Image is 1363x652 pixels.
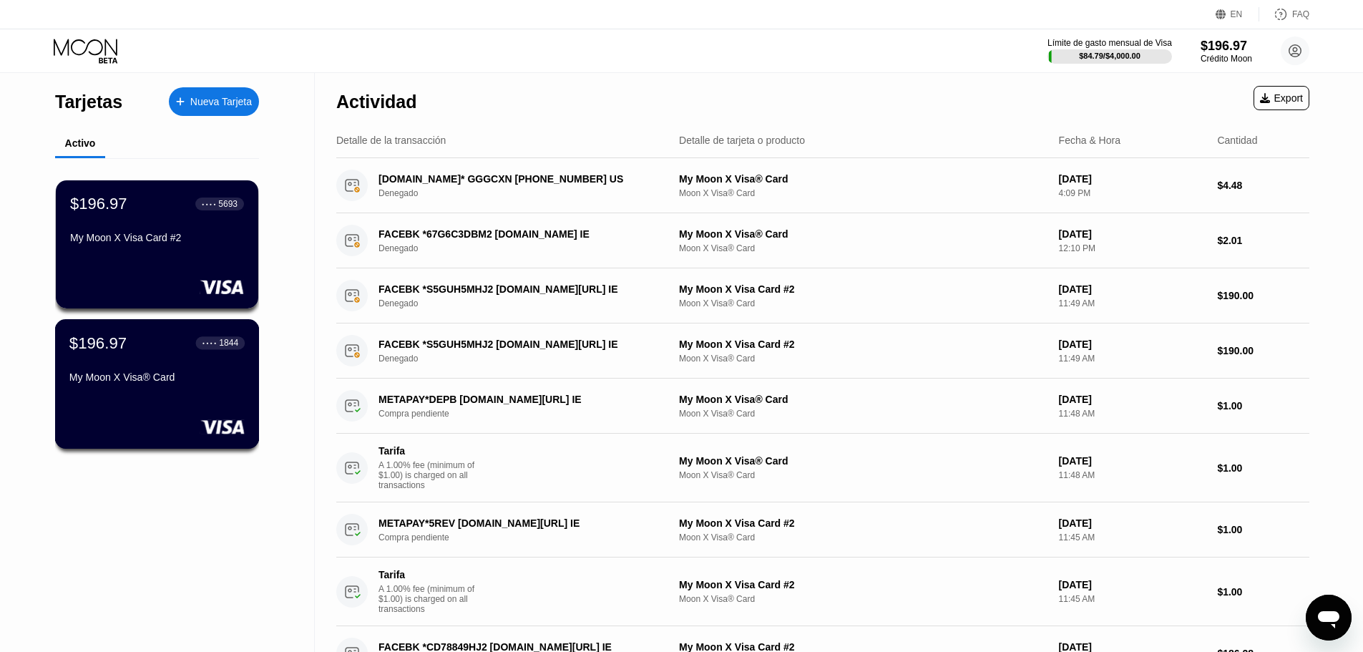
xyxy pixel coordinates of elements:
div: 11:45 AM [1059,532,1206,542]
div: 5693 [218,199,238,209]
div: My Moon X Visa® Card [679,394,1047,405]
div: FACEBK *S5GUH5MHJ2 [DOMAIN_NAME][URL] IE [378,339,656,350]
div: Cantidad [1217,135,1257,146]
div: 11:45 AM [1059,594,1206,604]
div: Tarifa [378,569,479,580]
div: TarifaA 1.00% fee (minimum of $1.00) is charged on all transactionsMy Moon X Visa Card #2Moon X V... [336,558,1309,626]
div: Denegado [378,354,677,364]
div: Activo [65,137,96,149]
div: FACEBK *67G6C3DBM2 [DOMAIN_NAME] IE [378,228,656,240]
div: $2.01 [1217,235,1309,246]
div: METAPAY*5REV [DOMAIN_NAME][URL] IECompra pendienteMy Moon X Visa Card #2Moon X Visa® Card[DATE]11... [336,502,1309,558]
div: Tarjetas [55,92,122,112]
div: Moon X Visa® Card [679,243,1047,253]
div: $1.00 [1217,586,1309,598]
div: Detalle de la transacción [336,135,446,146]
div: $84.79 / $4,000.00 [1079,52,1140,60]
div: 12:10 PM [1059,243,1206,253]
div: Moon X Visa® Card [679,409,1047,419]
div: Crédito Moon [1201,54,1252,64]
div: Compra pendiente [378,409,677,419]
div: $1.00 [1217,462,1309,474]
div: My Moon X Visa® Card [69,371,245,383]
div: Moon X Visa® Card [679,354,1047,364]
div: 11:49 AM [1059,354,1206,364]
div: Límite de gasto mensual de Visa$84.79/$4,000.00 [1047,38,1172,64]
div: [DATE] [1059,394,1206,405]
div: FACEBK *S5GUH5MHJ2 [DOMAIN_NAME][URL] IE [378,283,656,295]
div: A 1.00% fee (minimum of $1.00) is charged on all transactions [378,460,486,490]
div: METAPAY*DEPB [DOMAIN_NAME][URL] IECompra pendienteMy Moon X Visa® CardMoon X Visa® Card[DATE]11:4... [336,379,1309,434]
div: METAPAY*DEPB [DOMAIN_NAME][URL] IE [378,394,656,405]
div: My Moon X Visa Card #2 [679,283,1047,295]
div: My Moon X Visa® Card [679,228,1047,240]
div: My Moon X Visa Card #2 [679,339,1047,350]
div: My Moon X Visa® Card [679,455,1047,467]
div: 1844 [219,338,238,348]
div: Límite de gasto mensual de Visa [1047,38,1172,48]
div: 11:48 AM [1059,409,1206,419]
div: $196.97● ● ● ●1844My Moon X Visa® Card [56,320,258,448]
div: METAPAY*5REV [DOMAIN_NAME][URL] IE [378,517,656,529]
div: Moon X Visa® Card [679,298,1047,308]
div: Actividad [336,92,417,112]
div: [DATE] [1059,517,1206,529]
div: $4.48 [1217,180,1309,191]
iframe: Botón para iniciar la ventana de mensajería, conversación en curso [1306,595,1352,641]
div: Fecha & Hora [1059,135,1120,146]
div: Compra pendiente [378,532,677,542]
div: [DATE] [1059,579,1206,590]
div: ● ● ● ● [202,341,217,345]
div: $196.97● ● ● ●5693My Moon X Visa Card #2 [56,180,258,308]
div: $1.00 [1217,524,1309,535]
div: FACEBK *S5GUH5MHJ2 [DOMAIN_NAME][URL] IEDenegadoMy Moon X Visa Card #2Moon X Visa® Card[DATE]11:4... [336,268,1309,323]
div: [DOMAIN_NAME]* GGGCXN [PHONE_NUMBER] US [378,173,656,185]
div: 4:09 PM [1059,188,1206,198]
div: 11:49 AM [1059,298,1206,308]
div: $196.97 [1201,39,1252,54]
div: FAQ [1292,9,1309,19]
div: My Moon X Visa® Card [679,173,1047,185]
div: FACEBK *67G6C3DBM2 [DOMAIN_NAME] IEDenegadoMy Moon X Visa® CardMoon X Visa® Card[DATE]12:10 PM$2.01 [336,213,1309,268]
div: My Moon X Visa Card #2 [70,232,244,243]
div: Denegado [378,243,677,253]
div: My Moon X Visa Card #2 [679,517,1047,529]
div: Moon X Visa® Card [679,188,1047,198]
div: 11:48 AM [1059,470,1206,480]
div: Moon X Visa® Card [679,532,1047,542]
div: Moon X Visa® Card [679,470,1047,480]
div: [DATE] [1059,173,1206,185]
div: FAQ [1259,7,1309,21]
div: Moon X Visa® Card [679,594,1047,604]
div: $190.00 [1217,345,1309,356]
div: Denegado [378,298,677,308]
div: ● ● ● ● [202,202,216,206]
div: [DOMAIN_NAME]* GGGCXN [PHONE_NUMBER] USDenegadoMy Moon X Visa® CardMoon X Visa® Card[DATE]4:09 PM... [336,158,1309,213]
div: [DATE] [1059,283,1206,295]
div: Detalle de tarjeta o producto [679,135,805,146]
div: $196.97 [70,195,127,213]
div: $190.00 [1217,290,1309,301]
div: TarifaA 1.00% fee (minimum of $1.00) is charged on all transactionsMy Moon X Visa® CardMoon X Vis... [336,434,1309,502]
div: Export [1254,86,1309,110]
div: $196.97Crédito Moon [1201,39,1252,64]
div: Export [1260,92,1303,104]
div: EN [1216,7,1259,21]
div: $196.97 [69,334,127,352]
div: Nueva Tarjeta [169,87,259,116]
div: My Moon X Visa Card #2 [679,579,1047,590]
div: Tarifa [378,445,479,457]
div: FACEBK *S5GUH5MHJ2 [DOMAIN_NAME][URL] IEDenegadoMy Moon X Visa Card #2Moon X Visa® Card[DATE]11:4... [336,323,1309,379]
div: [DATE] [1059,228,1206,240]
div: $1.00 [1217,400,1309,412]
div: Denegado [378,188,677,198]
div: Nueva Tarjeta [190,96,252,108]
div: EN [1231,9,1243,19]
div: A 1.00% fee (minimum of $1.00) is charged on all transactions [378,584,486,614]
div: [DATE] [1059,455,1206,467]
div: [DATE] [1059,339,1206,350]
